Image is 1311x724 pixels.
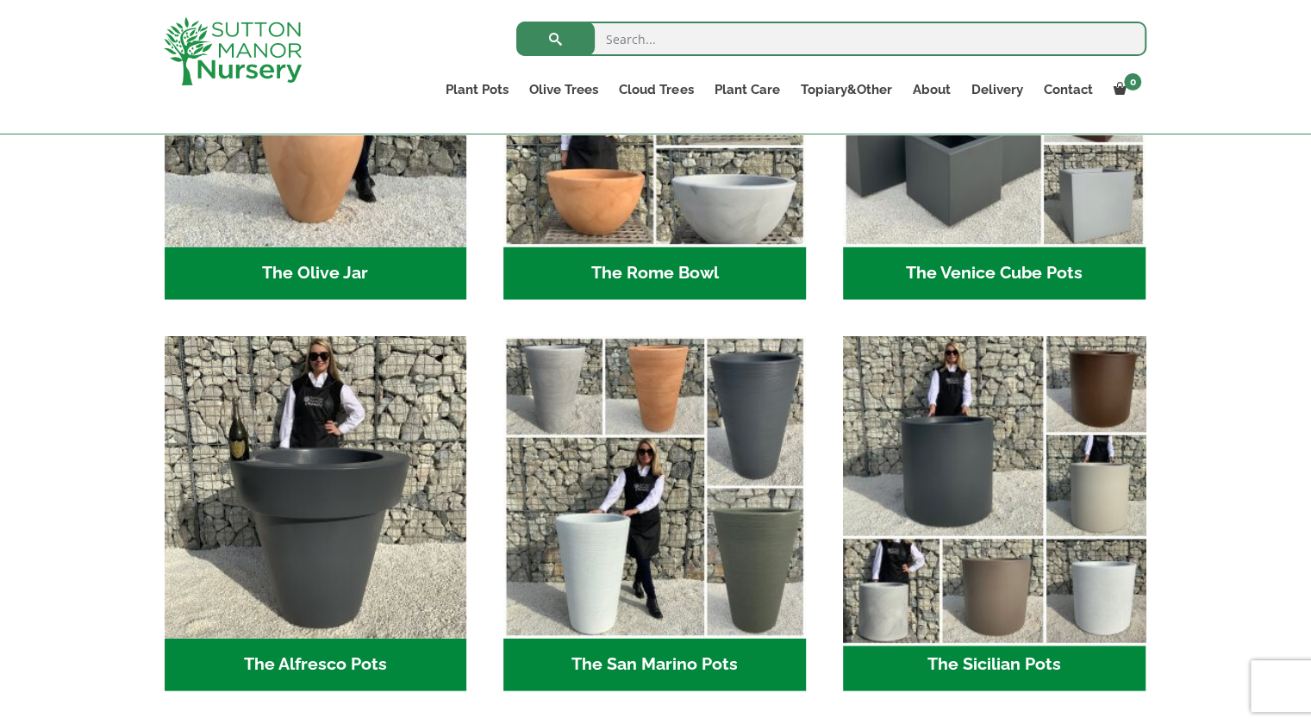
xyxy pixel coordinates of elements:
a: Plant Care [703,78,790,102]
img: The Sicilian Pots [835,328,1152,645]
h2: The Alfresco Pots [165,638,467,691]
a: Contact [1033,78,1102,102]
a: Olive Trees [519,78,609,102]
h2: The Rome Bowl [503,247,806,300]
a: Plant Pots [435,78,519,102]
a: 0 [1102,78,1146,102]
a: Cloud Trees [609,78,703,102]
h2: The Sicilian Pots [843,638,1146,691]
input: Search... [516,22,1146,56]
h2: The San Marino Pots [503,638,806,691]
a: Visit product category The Sicilian Pots [843,335,1146,690]
h2: The Olive Jar [165,247,467,300]
a: About [902,78,960,102]
img: logo [164,17,302,85]
span: 0 [1124,73,1141,90]
img: The Alfresco Pots [165,335,467,638]
img: The San Marino Pots [503,335,806,638]
h2: The Venice Cube Pots [843,247,1146,300]
a: Visit product category The San Marino Pots [503,335,806,690]
a: Topiary&Other [790,78,902,102]
a: Visit product category The Alfresco Pots [165,335,467,690]
a: Delivery [960,78,1033,102]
